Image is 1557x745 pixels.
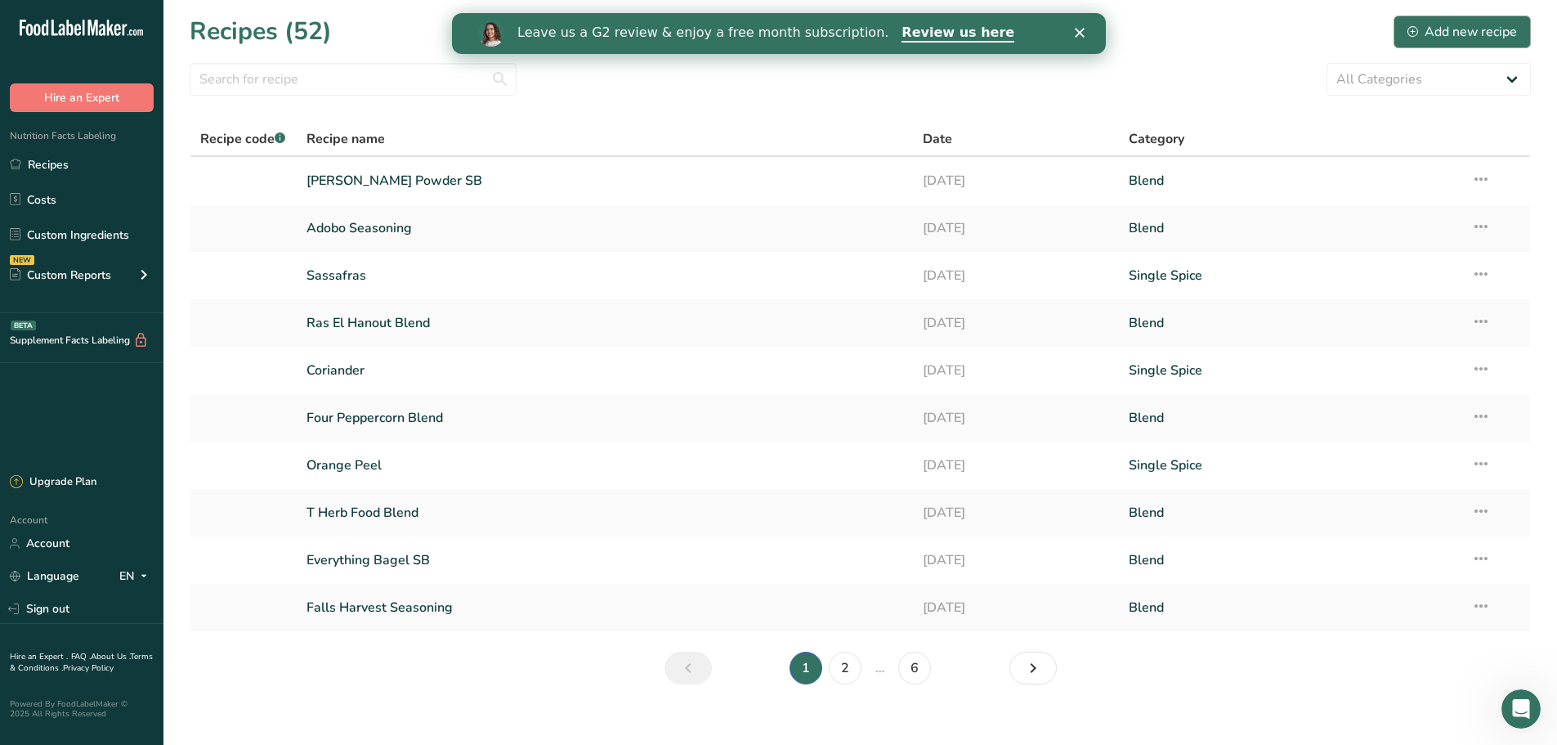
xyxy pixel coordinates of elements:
div: Upgrade Plan [10,474,96,491]
a: Falls Harvest Seasoning [306,590,904,625]
a: Page 2. [829,652,861,684]
a: [DATE] [923,590,1109,625]
iframe: Intercom live chat [1501,689,1541,729]
a: Ras El Hanout Blend [306,306,904,340]
a: [DATE] [923,306,1109,340]
a: [DATE] [923,448,1109,482]
a: Blend [1129,306,1452,340]
a: Blend [1129,496,1452,530]
a: [DATE] [923,401,1109,435]
a: Next page [1009,652,1057,684]
a: [PERSON_NAME] Powder SB [306,164,904,198]
div: EN [119,567,154,586]
a: Hire an Expert . [10,651,68,662]
a: Single Spice [1129,258,1452,293]
h1: Recipes (52) [190,13,332,50]
a: Page 6. [898,652,931,684]
a: [DATE] [923,496,1109,530]
a: Orange Peel [306,448,904,482]
a: Single Spice [1129,353,1452,388]
iframe: Intercom live chat banner [452,13,1106,54]
a: Adobo Seasoning [306,211,904,245]
a: About Us . [91,651,130,662]
input: Search for recipe [190,63,517,96]
a: Everything Bagel SB [306,543,904,577]
a: Blend [1129,211,1452,245]
a: Coriander [306,353,904,388]
a: FAQ . [71,651,91,662]
div: Close [623,15,639,25]
a: [DATE] [923,164,1109,198]
a: Sassafras [306,258,904,293]
a: Blend [1129,164,1452,198]
a: Four Peppercorn Blend [306,401,904,435]
div: BETA [11,321,36,330]
a: Previous page [664,652,712,684]
span: Recipe name [306,129,385,149]
button: Hire an Expert [10,83,154,112]
a: [DATE] [923,353,1109,388]
div: Custom Reports [10,267,111,284]
a: Blend [1129,401,1452,435]
div: NEW [10,255,34,265]
div: Powered By FoodLabelMaker © 2025 All Rights Reserved [10,699,154,719]
a: Terms & Conditions . [10,651,153,674]
a: Language [10,562,79,590]
button: Add new recipe [1394,16,1531,48]
a: Single Spice [1129,448,1452,482]
a: Blend [1129,543,1452,577]
a: [DATE] [923,211,1109,245]
span: Category [1129,129,1184,149]
span: Date [923,129,952,149]
a: Blend [1129,590,1452,625]
span: Recipe code [200,130,285,148]
a: [DATE] [923,258,1109,293]
a: [DATE] [923,543,1109,577]
a: T Herb Food Blend [306,496,904,530]
a: Privacy Policy [63,662,114,674]
div: Add new recipe [1407,22,1517,42]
